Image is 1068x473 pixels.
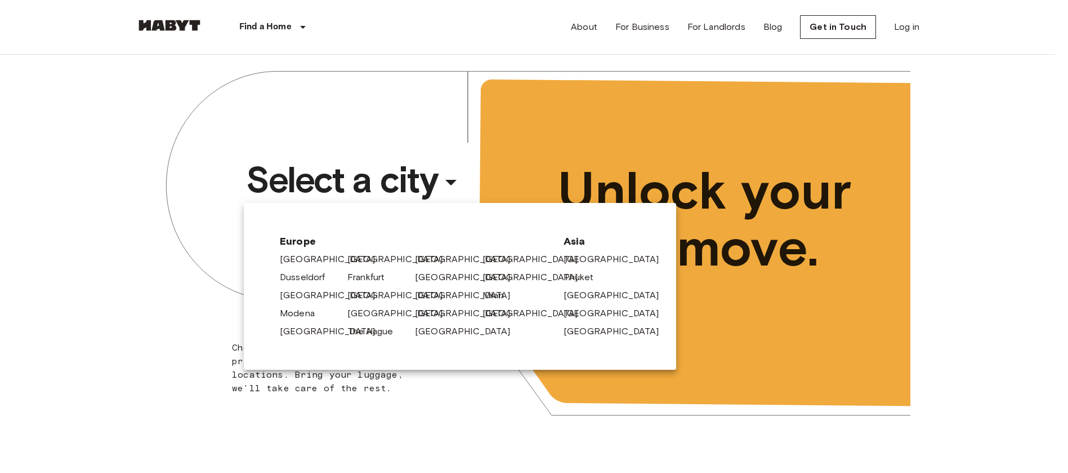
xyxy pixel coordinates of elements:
[347,307,454,320] a: [GEOGRAPHIC_DATA]
[482,289,515,302] a: Milan
[280,325,387,338] a: [GEOGRAPHIC_DATA]
[347,325,404,338] a: The Hague
[482,307,589,320] a: [GEOGRAPHIC_DATA]
[415,307,522,320] a: [GEOGRAPHIC_DATA]
[564,307,671,320] a: [GEOGRAPHIC_DATA]
[415,325,522,338] a: [GEOGRAPHIC_DATA]
[482,253,589,266] a: [GEOGRAPHIC_DATA]
[415,253,522,266] a: [GEOGRAPHIC_DATA]
[564,289,671,302] a: [GEOGRAPHIC_DATA]
[415,289,522,302] a: [GEOGRAPHIC_DATA]
[280,271,337,284] a: Dusseldorf
[280,289,387,302] a: [GEOGRAPHIC_DATA]
[347,253,454,266] a: [GEOGRAPHIC_DATA]
[280,307,326,320] a: Modena
[564,235,640,248] span: Asia
[415,271,522,284] a: [GEOGRAPHIC_DATA]
[347,289,454,302] a: [GEOGRAPHIC_DATA]
[564,325,671,338] a: [GEOGRAPHIC_DATA]
[482,271,589,284] a: [GEOGRAPHIC_DATA]
[280,253,387,266] a: [GEOGRAPHIC_DATA]
[280,235,546,248] span: Europe
[564,253,671,266] a: [GEOGRAPHIC_DATA]
[564,271,605,284] a: Phuket
[347,271,396,284] a: Frankfurt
